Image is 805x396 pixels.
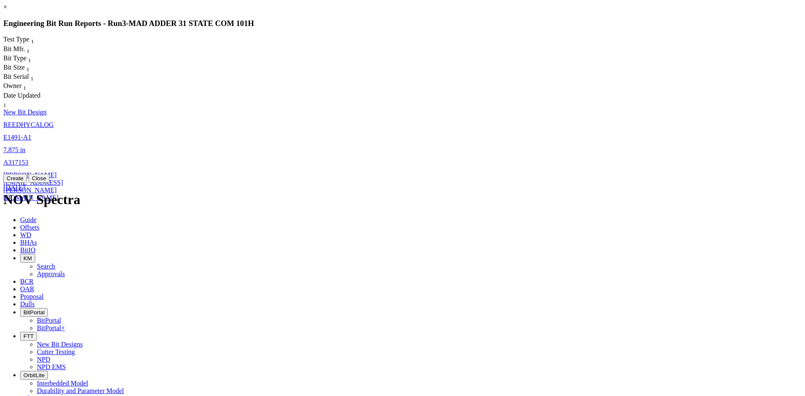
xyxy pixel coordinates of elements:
sub: 1 [31,75,34,82]
a: [DATE] [3,184,25,191]
div: Owner Sort None [3,82,45,91]
span: Test Type [3,36,29,43]
span: Bit Mfr. [3,45,25,52]
span: Sort None [26,64,29,71]
span: OrbitLite [23,372,44,378]
a: Durability and Parameter Model [37,387,124,394]
div: Sort None [3,54,45,64]
div: Bit Size Sort None [3,64,45,73]
span: Bit Type [3,54,26,62]
sub: 1 [27,48,30,54]
sub: 1 [31,39,34,45]
a: New Bit Design [3,109,47,116]
a: × [3,3,7,10]
span: in [20,146,25,153]
span: Sort None [31,36,34,43]
div: Sort None [3,82,45,91]
div: Sort None [3,73,49,82]
span: Sort None [28,54,31,62]
div: Sort None [3,64,45,73]
span: Date Updated [3,92,40,99]
span: Dulls [20,300,35,308]
div: Sort None [3,92,45,109]
a: BitPortal [37,317,61,324]
h1: NOV Spectra [3,192,802,207]
div: Date Updated Sort None [3,92,45,109]
div: Test Type Sort None [3,36,49,45]
span: Owner [3,82,22,89]
div: Bit Serial Sort None [3,73,49,82]
span: BitIQ [20,246,35,254]
a: BitPortal+ [37,324,65,331]
span: Sort None [31,73,34,80]
span: KM [23,255,32,261]
a: Search [37,263,55,270]
span: BitPortal [23,309,44,316]
span: Bit Size [3,64,25,71]
sub: 1 [26,66,29,72]
sub: 1 [23,85,26,91]
a: Cutter Testing [37,348,75,355]
span: Bit Serial [3,73,29,80]
a: A317153 [3,159,29,166]
span: BHAs [20,239,37,246]
a: REEDHYCALOG [3,121,54,128]
span: Guide [20,216,36,223]
a: [PERSON_NAME][EMAIL_ADDRESS][PERSON_NAME][DOMAIN_NAME] [3,171,63,201]
sub: 1 [28,57,31,63]
a: Interbedded Model [37,380,88,387]
div: Bit Mfr. Sort None [3,45,45,54]
div: Sort None [3,36,49,45]
span: WD [20,231,31,238]
span: Sort None [27,45,30,52]
span: 3 [122,19,126,28]
button: Create [3,174,27,183]
span: Sort None [3,99,6,106]
a: E1491-A1 [3,134,31,141]
div: Sort None [3,45,45,54]
button: Close [29,174,49,183]
span: FTT [23,333,34,339]
span: Proposal [20,293,44,300]
a: 7.875 in [3,146,25,153]
span: MAD ADDER 31 STATE COM 101H [129,19,254,28]
span: Sort None [23,82,26,89]
a: New Bit Designs [37,341,83,348]
a: NPD [37,356,50,363]
sub: 1 [3,102,6,108]
span: Offsets [20,224,39,231]
a: NPD EMS [37,363,66,370]
div: Bit Type Sort None [3,54,45,64]
span: OAR [20,285,34,292]
span: 7.875 [3,146,18,153]
h3: Engineering Bit Run Reports - Run - [3,19,802,28]
a: Approvals [37,270,65,277]
span: BCR [20,278,34,285]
